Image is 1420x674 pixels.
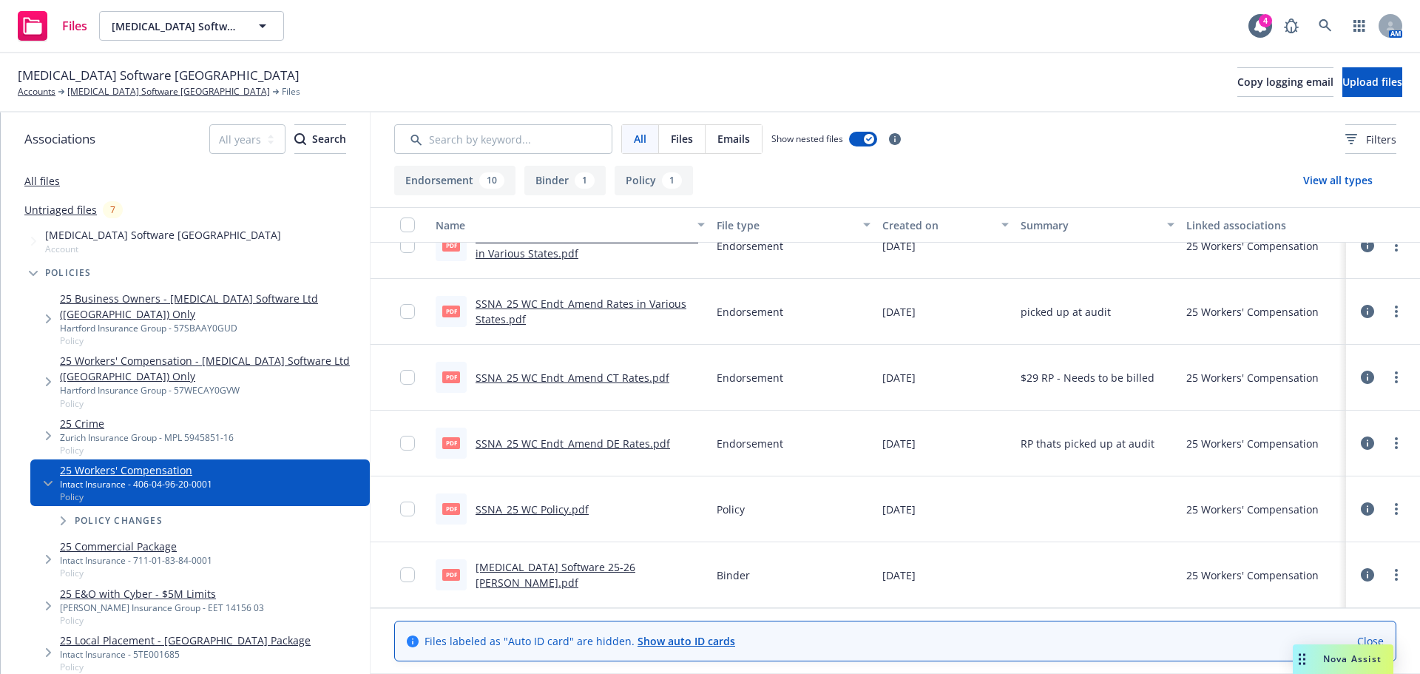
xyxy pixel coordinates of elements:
a: more [1387,368,1405,386]
div: Search [294,125,346,153]
div: Created on [882,218,993,233]
span: Policy [60,614,264,627]
span: Files [282,85,300,98]
svg: Search [294,133,306,145]
a: Accounts [18,85,55,98]
span: Account [45,243,281,255]
div: 25 Workers' Compensation [1186,567,1319,583]
div: 10 [479,172,504,189]
span: Files [62,20,87,32]
span: Policy changes [75,516,163,525]
span: [DATE] [882,502,916,517]
span: Endorsement [717,304,783,320]
span: $29 RP - Needs to be billed [1021,370,1154,385]
a: 25 Workers' Compensation - [MEDICAL_DATA] Software Ltd ([GEOGRAPHIC_DATA]) Only [60,353,364,384]
div: 25 Workers' Compensation [1186,502,1319,517]
button: Filters [1345,124,1396,154]
input: Search by keyword... [394,124,612,154]
span: Endorsement [717,370,783,385]
div: Name [436,218,689,233]
span: Policy [60,661,311,673]
a: Report a Bug [1277,11,1306,41]
span: Upload files [1342,75,1402,89]
a: [MEDICAL_DATA] Software 25-26 [PERSON_NAME].pdf [476,560,635,590]
input: Toggle Row Selected [400,436,415,451]
span: pdf [442,371,460,383]
span: Policy [60,397,364,410]
input: Toggle Row Selected [400,567,415,582]
span: Files [671,131,693,146]
input: Toggle Row Selected [400,370,415,385]
a: more [1387,500,1405,518]
div: Hartford Insurance Group - 57SBAAY0GUD [60,322,364,334]
button: Linked associations [1180,207,1346,243]
span: [DATE] [882,436,916,451]
div: Intact Insurance - 5TE001685 [60,648,311,661]
div: 1 [575,172,595,189]
span: [DATE] [882,370,916,385]
button: SearchSearch [294,124,346,154]
a: 25 Crime [60,416,234,431]
div: File type [717,218,854,233]
a: Search [1311,11,1340,41]
span: [MEDICAL_DATA] Software [GEOGRAPHIC_DATA] [112,18,240,34]
a: more [1387,434,1405,452]
a: SSNA_25 WC Endt_Amend DE Rates.pdf [476,437,670,451]
a: more [1387,303,1405,320]
span: pdf [442,503,460,514]
input: Toggle Row Selected [400,304,415,319]
div: 25 Workers' Compensation [1186,304,1319,320]
div: 25 Workers' Compensation [1186,436,1319,451]
a: 25 Business Owners - [MEDICAL_DATA] Software Ltd ([GEOGRAPHIC_DATA]) Only [60,291,364,322]
div: [PERSON_NAME] Insurance Group - EET 14156 03 [60,601,264,614]
a: [MEDICAL_DATA] Software [GEOGRAPHIC_DATA] [67,85,270,98]
span: [DATE] [882,238,916,254]
span: Policy [60,491,212,503]
a: SSNA_25 WC Policy.pdf [476,502,589,516]
a: SSNA_25 WC Endt_Amend CT Rates.pdf [476,371,669,385]
a: 25 Workers' Compensation [60,462,212,478]
span: Emails [717,131,750,146]
button: Copy logging email [1237,67,1333,97]
span: All [634,131,646,146]
div: Intact Insurance - 711-01-83-84-0001 [60,554,212,567]
span: Nova Assist [1323,653,1382,665]
a: Untriaged files [24,202,97,218]
button: [MEDICAL_DATA] Software [GEOGRAPHIC_DATA] [99,11,284,41]
a: Show auto ID cards [638,634,735,648]
span: Policy [60,334,364,347]
a: Switch app [1345,11,1374,41]
span: Filters [1345,132,1396,147]
span: Copy logging email [1237,75,1333,89]
a: 25 Commercial Package [60,539,212,554]
span: picked up at audit [1021,304,1111,320]
button: Upload files [1342,67,1402,97]
span: Policy [717,502,745,517]
span: [MEDICAL_DATA] Software [GEOGRAPHIC_DATA] [45,227,281,243]
span: Show nested files [771,132,843,145]
div: 4 [1259,14,1272,27]
span: pdf [442,437,460,448]
button: Created on [876,207,1015,243]
span: Policies [45,269,92,277]
span: pdf [442,569,460,580]
div: Hartford Insurance Group - 57WECAY0GVW [60,384,364,397]
button: File type [711,207,876,243]
button: Policy [615,166,693,195]
div: Summary [1021,218,1158,233]
a: more [1387,237,1405,255]
a: Close [1357,633,1384,649]
span: [DATE] [882,304,916,320]
button: Summary [1015,207,1180,243]
span: pdf [442,306,460,317]
button: Binder [524,166,606,195]
span: Binder [717,567,750,583]
a: SSNA_25 WC Endt_Amend Rates in Various States.pdf [476,297,686,326]
button: Endorsement [394,166,515,195]
input: Toggle Row Selected [400,238,415,253]
button: View all types [1279,166,1396,195]
button: Nova Assist [1293,644,1393,674]
span: Files labeled as "Auto ID card" are hidden. [425,633,735,649]
div: Zurich Insurance Group - MPL 5945851-16 [60,431,234,444]
a: All files [24,174,60,188]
